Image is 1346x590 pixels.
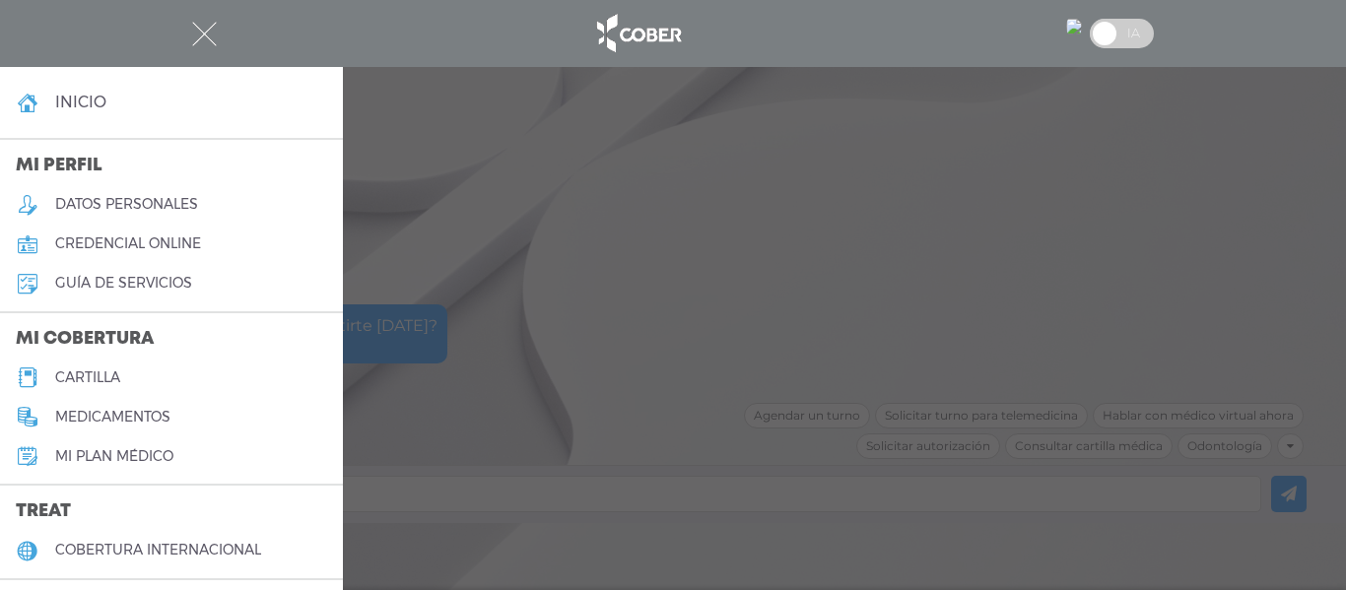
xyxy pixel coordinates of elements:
[192,22,217,46] img: Cober_menu-close-white.svg
[55,369,120,386] h5: cartilla
[55,409,170,426] h5: medicamentos
[55,542,261,558] h5: cobertura internacional
[55,275,192,292] h5: guía de servicios
[55,448,173,465] h5: Mi plan médico
[1066,19,1082,34] img: 7294
[55,196,198,213] h5: datos personales
[55,235,201,252] h5: credencial online
[586,10,690,57] img: logo_cober_home-white.png
[55,93,106,111] h4: inicio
